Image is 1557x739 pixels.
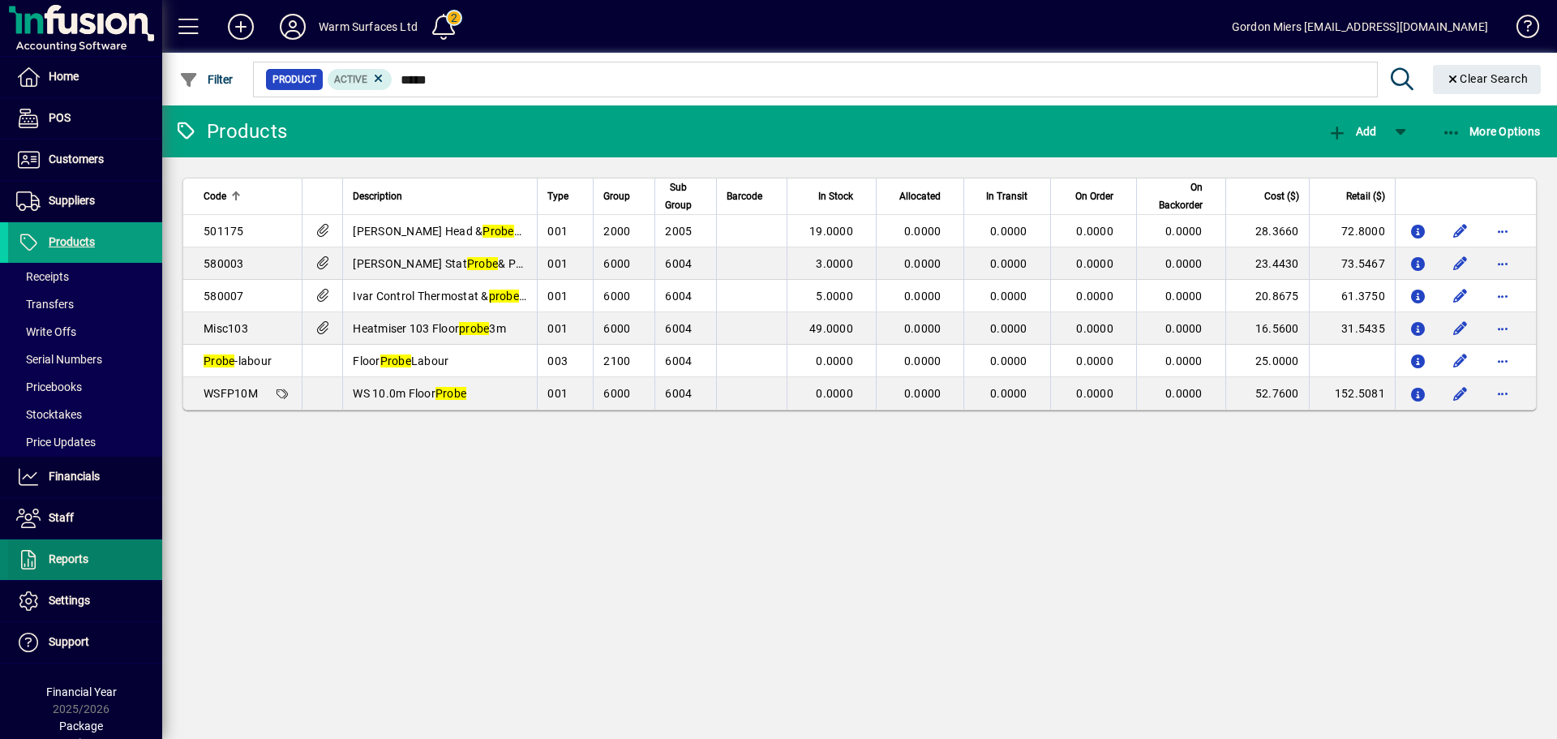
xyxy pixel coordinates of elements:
button: Clear [1433,65,1542,94]
span: 0.0000 [990,322,1027,335]
span: Staff [49,511,74,524]
span: [PERSON_NAME] Head & 20-60 [353,225,544,238]
td: 52.7600 [1225,377,1309,410]
span: Stocktakes [16,408,82,421]
a: Transfers [8,290,162,318]
span: 0.0000 [1076,387,1113,400]
button: Edit [1448,316,1473,342]
td: 72.8000 [1309,215,1395,247]
span: -labour [204,354,272,367]
span: 6004 [665,257,692,270]
div: Barcode [727,187,777,205]
span: Allocated [899,187,941,205]
a: Write Offs [8,318,162,346]
button: Filter [175,65,238,94]
span: Package [59,720,103,733]
div: Warm Surfaces Ltd [319,14,418,40]
span: 6004 [665,354,692,367]
span: Retail ($) [1346,187,1385,205]
span: 6000 [603,290,630,303]
span: Suppliers [49,194,95,207]
a: Home [8,57,162,97]
span: Financials [49,470,100,483]
span: 0.0000 [904,387,941,400]
em: Probe [204,354,234,367]
div: Group [603,187,645,205]
td: 31.5435 [1309,312,1395,345]
span: 0.0000 [990,290,1027,303]
span: On Backorder [1147,178,1203,214]
span: 001 [547,387,568,400]
em: probe [489,290,519,303]
span: 001 [547,290,568,303]
td: 152.5081 [1309,377,1395,410]
span: Support [49,635,89,648]
a: Suppliers [8,181,162,221]
button: More options [1490,348,1516,374]
span: On Order [1075,187,1113,205]
a: Serial Numbers [8,346,162,373]
span: Customers [49,153,104,165]
span: Pricebooks [16,380,82,393]
span: 6000 [603,322,630,335]
span: Reports [49,552,88,565]
span: 0.0000 [1165,225,1203,238]
span: Clear Search [1446,72,1529,85]
td: 28.3660 [1225,215,1309,247]
span: 0.0000 [904,354,941,367]
button: Add [1323,117,1380,146]
button: More options [1490,380,1516,406]
span: 0.0000 [904,290,941,303]
span: 49.0000 [809,322,853,335]
a: Pricebooks [8,373,162,401]
span: Cost ($) [1264,187,1299,205]
span: 001 [547,322,568,335]
span: 0.0000 [990,387,1027,400]
span: Type [547,187,568,205]
span: 003 [547,354,568,367]
button: More options [1490,251,1516,277]
em: Probe [380,354,411,367]
span: 6000 [603,257,630,270]
span: 0.0000 [1165,387,1203,400]
button: Edit [1448,380,1473,406]
button: More options [1490,218,1516,244]
span: 5.0000 [816,290,853,303]
span: 0.0000 [1076,322,1113,335]
span: 501175 [204,225,244,238]
div: Type [547,187,583,205]
span: Price Updates [16,436,96,449]
em: Probe [435,387,466,400]
span: 0.0000 [1076,225,1113,238]
div: In Transit [974,187,1041,205]
span: 0.0000 [904,322,941,335]
span: 2000 [603,225,630,238]
button: Profile [267,12,319,41]
span: 2100 [603,354,630,367]
a: POS [8,98,162,139]
span: Barcode [727,187,762,205]
span: 0.0000 [904,257,941,270]
a: Knowledge Base [1504,3,1537,56]
span: [PERSON_NAME] Stat & Pocket [353,257,544,270]
a: Settings [8,581,162,621]
span: 6004 [665,387,692,400]
span: 0.0000 [904,225,941,238]
div: On Backorder [1147,178,1217,214]
span: 0.0000 [1076,290,1113,303]
span: Misc103 [204,322,248,335]
span: Home [49,70,79,83]
button: Edit [1448,218,1473,244]
span: Sub Group [665,178,692,214]
a: Staff [8,498,162,539]
span: In Transit [986,187,1027,205]
div: Allocated [886,187,955,205]
span: Ivar Control Thermostat & 1.0m [353,290,546,303]
div: Description [353,187,527,205]
span: Description [353,187,402,205]
td: 16.5600 [1225,312,1309,345]
span: 0.0000 [816,354,853,367]
span: 0.0000 [990,225,1027,238]
span: 580007 [204,290,244,303]
span: Receipts [16,270,69,283]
